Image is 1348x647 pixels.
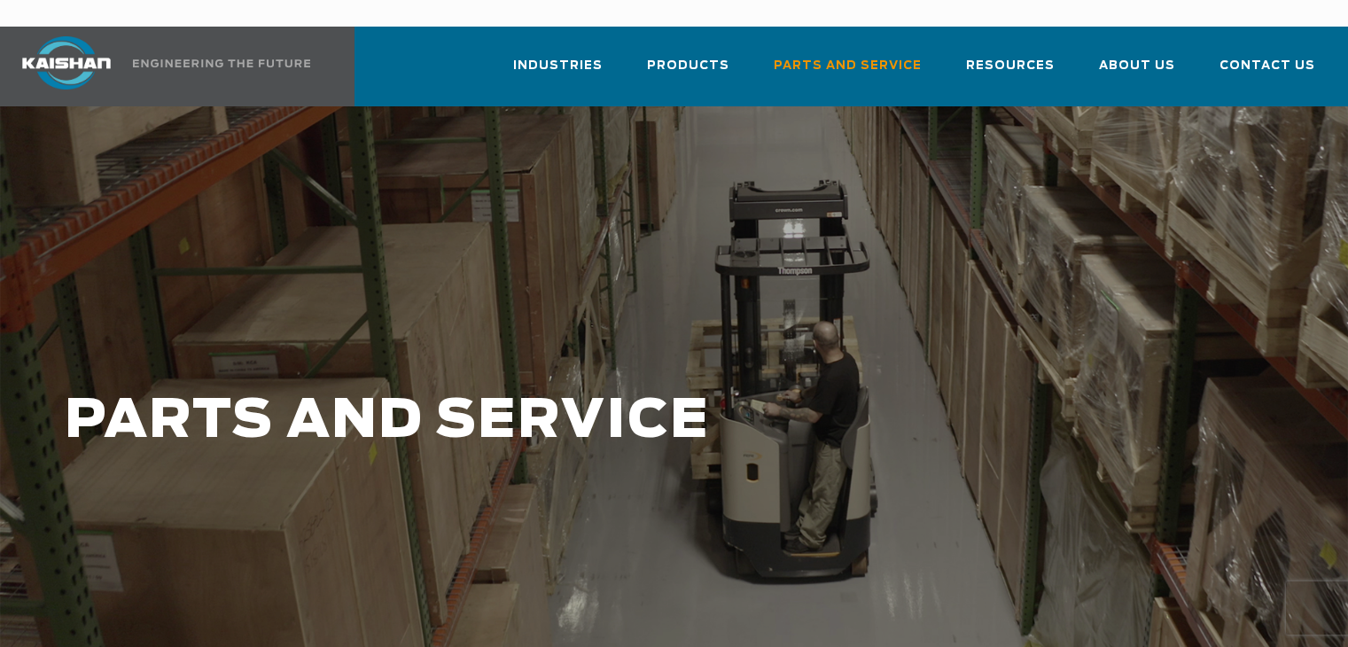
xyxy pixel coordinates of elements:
[647,43,729,103] a: Products
[65,392,1077,451] h1: PARTS AND SERVICE
[966,43,1055,103] a: Resources
[966,56,1055,76] span: Resources
[647,56,729,76] span: Products
[1099,43,1175,103] a: About Us
[513,56,603,76] span: Industries
[1219,43,1315,103] a: Contact Us
[1219,56,1315,76] span: Contact Us
[774,56,922,76] span: Parts and Service
[1099,56,1175,76] span: About Us
[133,59,310,67] img: Engineering the future
[513,43,603,103] a: Industries
[774,43,922,103] a: Parts and Service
